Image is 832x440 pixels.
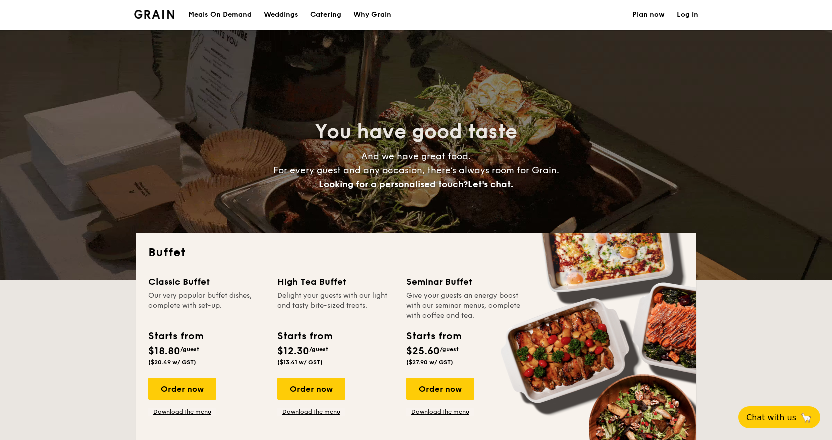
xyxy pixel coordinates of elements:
span: Let's chat. [468,179,513,190]
span: ($27.90 w/ GST) [406,359,453,366]
span: /guest [309,346,328,353]
img: Grain [134,10,175,19]
div: Order now [277,378,345,400]
a: Logotype [134,10,175,19]
span: Looking for a personalised touch? [319,179,468,190]
span: /guest [440,346,459,353]
div: Starts from [406,329,461,344]
div: Order now [148,378,216,400]
div: Give your guests an energy boost with our seminar menus, complete with coffee and tea. [406,291,523,321]
span: You have good taste [315,120,517,144]
span: ($20.49 w/ GST) [148,359,196,366]
div: Starts from [148,329,203,344]
span: /guest [180,346,199,353]
div: Order now [406,378,474,400]
span: $18.80 [148,345,180,357]
span: 🦙 [800,412,812,423]
span: And we have great food. For every guest and any occasion, there’s always room for Grain. [273,151,559,190]
h2: Buffet [148,245,684,261]
div: Our very popular buffet dishes, complete with set-up. [148,291,265,321]
div: Classic Buffet [148,275,265,289]
button: Chat with us🦙 [738,406,820,428]
span: $25.60 [406,345,440,357]
div: Starts from [277,329,332,344]
a: Download the menu [277,408,345,416]
span: ($13.41 w/ GST) [277,359,323,366]
span: Chat with us [746,413,796,422]
span: $12.30 [277,345,309,357]
div: Seminar Buffet [406,275,523,289]
a: Download the menu [148,408,216,416]
div: Delight your guests with our light and tasty bite-sized treats. [277,291,394,321]
a: Download the menu [406,408,474,416]
div: High Tea Buffet [277,275,394,289]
